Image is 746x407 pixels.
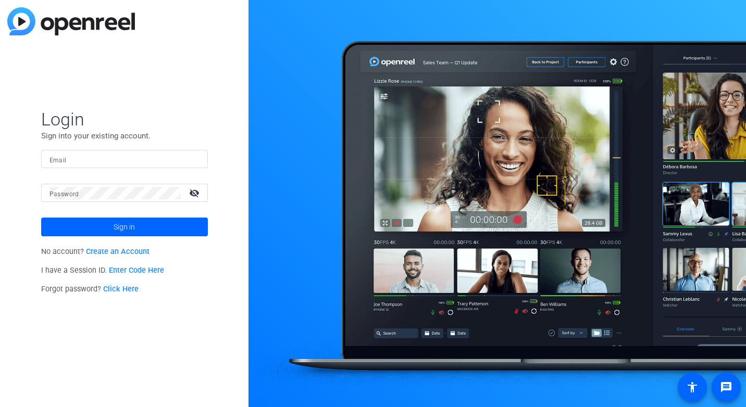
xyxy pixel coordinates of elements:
[686,381,699,393] mat-icon: accessibility
[109,266,164,275] a: Enter Code Here
[720,381,732,393] mat-icon: message
[49,153,200,166] input: Enter Email Address
[41,218,208,236] button: Sign in
[41,285,139,294] span: Forgot password?
[41,266,165,275] span: I have a Session ID.
[41,108,208,130] span: Login
[49,190,79,198] mat-label: Password
[49,157,67,164] mat-label: Email
[86,247,150,256] a: Create an Account
[114,214,135,240] span: Sign in
[41,247,150,256] span: No account?
[7,7,135,35] img: blue-gradient.svg
[103,285,139,294] a: Click Here
[41,130,208,142] p: Sign into your existing account.
[183,185,208,200] mat-icon: visibility_off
